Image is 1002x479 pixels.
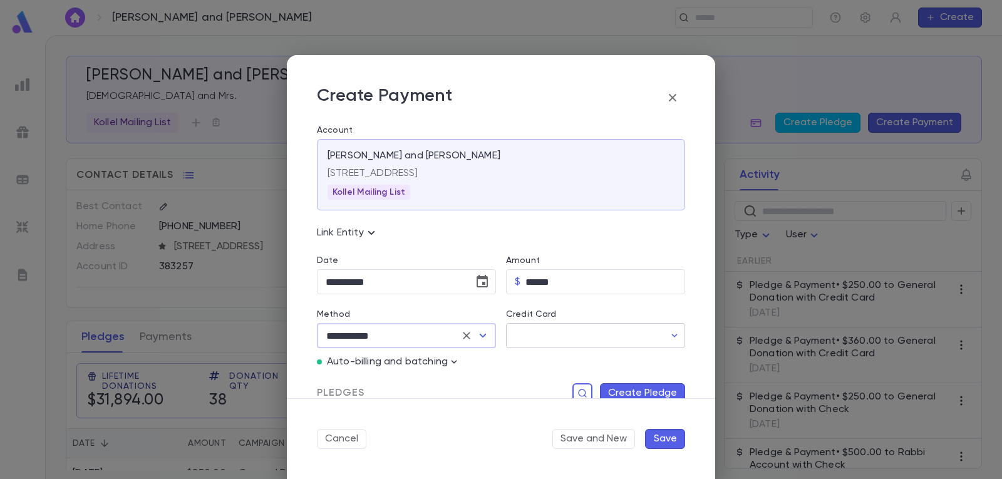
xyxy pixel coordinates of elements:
p: Link Entity [317,225,379,240]
button: Save and New [552,429,635,449]
p: [PERSON_NAME] and [PERSON_NAME] [328,150,500,162]
label: Date [317,255,496,265]
button: Choose date, selected date is Aug 3, 2025 [470,269,495,294]
label: Account [317,125,685,135]
p: Auto-billing and batching [327,356,448,368]
label: Credit Card [506,309,557,319]
p: Create Payment [317,85,452,110]
button: Open [474,327,492,344]
button: Create Pledge [600,383,685,403]
p: [STREET_ADDRESS] [328,167,674,180]
label: Method [317,309,350,319]
button: Cancel [317,429,366,449]
button: Save [645,429,685,449]
span: Pledges [317,387,364,399]
button: Clear [458,327,475,344]
p: $ [515,276,520,288]
label: Amount [506,255,540,265]
span: Kollel Mailing List [328,187,410,197]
